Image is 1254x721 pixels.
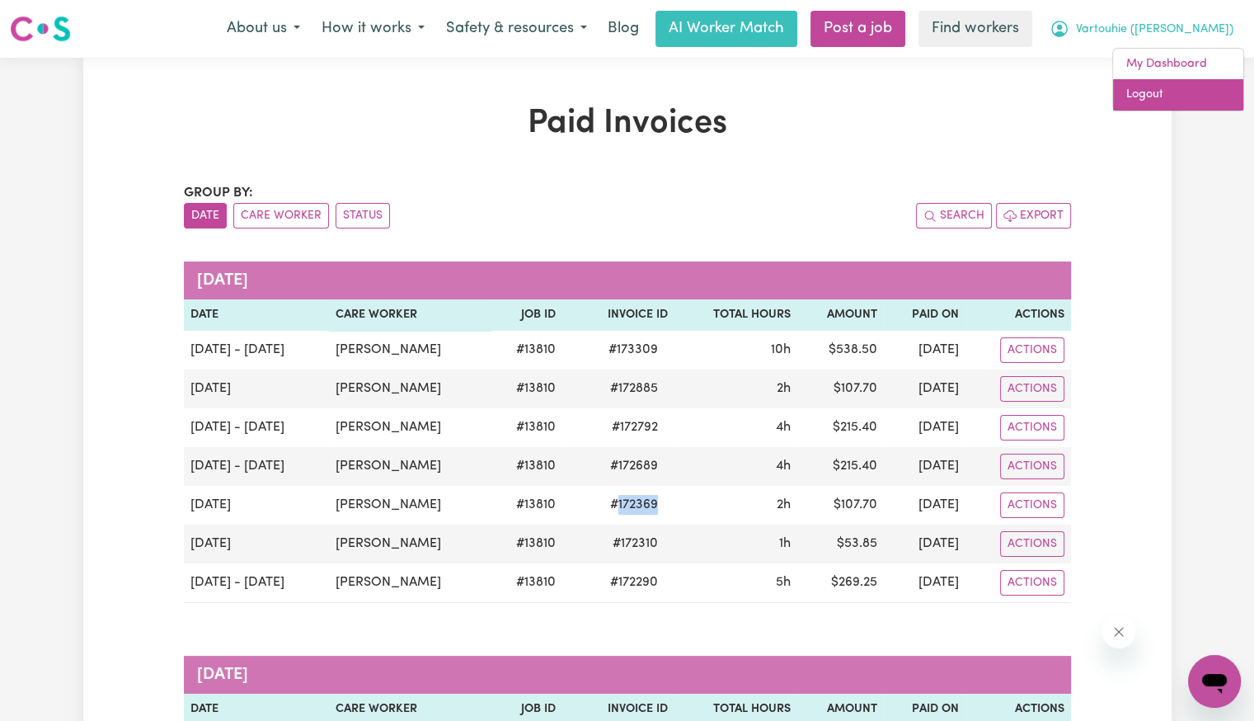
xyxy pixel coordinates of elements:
td: $ 269.25 [797,563,884,603]
td: # 13810 [491,525,562,563]
button: Actions [1000,570,1064,596]
button: Actions [1000,454,1064,479]
span: Need any help? [10,12,100,25]
a: Logout [1113,79,1243,111]
caption: [DATE] [184,262,1071,299]
td: # 13810 [491,486,562,525]
span: # 173309 [599,340,668,360]
td: [PERSON_NAME] [329,370,491,408]
td: [DATE] [184,370,330,408]
button: Actions [1000,415,1064,441]
th: Care Worker [329,299,491,331]
span: 2 hours [777,498,791,511]
a: Careseekers logo [10,10,71,48]
th: Invoice ID [562,299,674,331]
span: # 172792 [602,417,668,437]
button: Actions [1000,531,1064,557]
button: How it works [311,12,435,46]
td: [DATE] - [DATE] [184,447,330,486]
td: $ 215.40 [797,447,884,486]
td: [DATE] - [DATE] [184,563,330,603]
th: Actions [965,299,1071,331]
th: Date [184,299,330,331]
td: [PERSON_NAME] [329,447,491,486]
td: [DATE] [184,525,330,563]
td: [PERSON_NAME] [329,408,491,447]
td: [DATE] [884,370,965,408]
a: Post a job [810,11,905,47]
td: [PERSON_NAME] [329,563,491,603]
span: 4 hours [776,459,791,473]
td: # 13810 [491,370,562,408]
button: sort invoices by care worker [233,203,329,229]
button: sort invoices by date [184,203,227,229]
td: $ 107.70 [797,486,884,525]
td: $ 53.85 [797,525,884,563]
button: sort invoices by paid status [336,203,390,229]
button: Actions [1000,492,1064,518]
span: # 172290 [600,573,668,592]
td: # 13810 [491,331,562,370]
span: # 172689 [600,456,668,476]
h1: Paid Invoices [184,104,1071,144]
td: [PERSON_NAME] [329,331,491,370]
td: $ 107.70 [797,370,884,408]
td: [PERSON_NAME] [329,525,491,563]
button: My Account [1039,12,1244,46]
span: 1 hour [779,537,791,550]
a: AI Worker Match [655,11,797,47]
td: $ 538.50 [797,331,884,370]
td: [DATE] - [DATE] [184,331,330,370]
button: Actions [1000,337,1064,363]
td: # 13810 [491,563,562,603]
span: # 172885 [600,379,668,398]
span: # 172310 [603,534,668,554]
span: 5 hours [776,576,791,589]
a: Find workers [918,11,1032,47]
td: [DATE] [884,408,965,447]
th: Total Hours [674,299,797,331]
caption: [DATE] [184,656,1071,694]
span: 4 hours [776,421,791,434]
th: Amount [797,299,884,331]
span: 2 hours [777,382,791,395]
td: [DATE] [884,525,965,563]
img: Careseekers logo [10,14,71,44]
a: My Dashboard [1113,49,1243,80]
td: [DATE] [884,563,965,603]
th: Job ID [491,299,562,331]
td: # 13810 [491,447,562,486]
iframe: Close message [1102,615,1135,648]
td: [PERSON_NAME] [329,486,491,525]
td: [DATE] [184,486,330,525]
span: Vartouhie ([PERSON_NAME]) [1076,21,1233,39]
a: Blog [598,11,649,47]
span: Group by: [184,186,253,200]
td: # 13810 [491,408,562,447]
button: Export [996,203,1071,229]
span: 10 hours [771,343,791,356]
td: $ 215.40 [797,408,884,447]
span: # 172369 [600,495,668,515]
th: Paid On [884,299,965,331]
button: About us [216,12,311,46]
td: [DATE] - [DATE] [184,408,330,447]
button: Actions [1000,376,1064,402]
div: My Account [1112,48,1244,111]
td: [DATE] [884,331,965,370]
button: Safety & resources [435,12,598,46]
td: [DATE] [884,447,965,486]
button: Search [916,203,992,229]
iframe: Button to launch messaging window [1188,655,1241,708]
td: [DATE] [884,486,965,525]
